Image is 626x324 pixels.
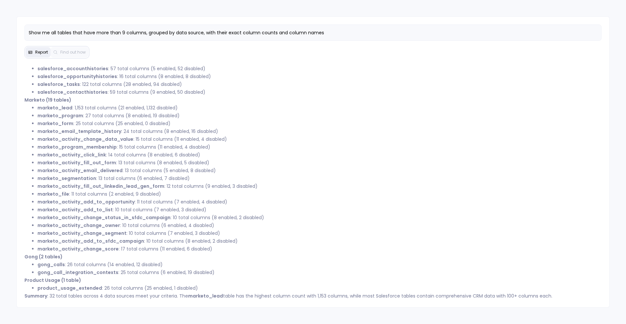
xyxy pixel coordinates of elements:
[37,112,83,119] strong: marketo_program
[37,237,602,245] li: : 10 total columns (8 enabled, 2 disabled)
[60,50,86,55] span: Find out how
[37,80,602,88] li: : 122 total columns (28 enabled, 94 disabled)
[37,190,602,198] li: : 11 total columns (2 enabled, 9 disabled)
[37,229,602,237] li: : 10 total columns (7 enabled, 3 disabled)
[37,246,119,252] strong: marketo_activity_change_score
[37,73,602,80] li: : 16 total columns (8 enabled, 8 disabled)
[37,214,602,221] li: : 10 total columns (8 enabled, 2 disabled)
[37,104,602,112] li: : 1,153 total columns (21 enabled, 1,132 disabled)
[37,88,602,96] li: : 59 total columns (9 enabled, 50 disabled)
[51,47,88,57] button: Find out how
[37,191,69,197] strong: marketo_file
[37,269,118,276] strong: gong_call_integration_contexts
[37,144,117,150] strong: marketo_program_membership
[37,152,106,158] strong: marketo_activity_click_link
[37,198,602,206] li: : 11 total columns (7 enabled, 4 disabled)
[37,230,127,236] strong: marketo_activity_change_segment
[37,151,602,159] li: : 14 total columns (8 enabled, 6 disabled)
[37,221,602,229] li: : 10 total columns (6 enabled, 4 disabled)
[35,50,48,55] span: Report
[37,73,117,80] strong: salesforce_opportunityhistories
[37,214,171,221] strong: marketo_activity_change_status_in_sfdc_campaign
[37,135,602,143] li: : 15 total columns (11 enabled, 4 disabled)
[37,183,164,189] strong: marketo_activity_fill_out_linkedin_lead_gen_form
[37,174,602,182] li: : 13 total columns (6 enabled, 7 disabled)
[37,285,102,291] strong: product_usage_extended
[37,112,602,120] li: : 27 total columns (8 enabled, 19 disabled)
[37,65,602,73] li: : 57 total columns (5 enabled, 52 disabled)
[37,127,602,135] li: : 24 total columns (8 enabled, 16 disabled)
[37,261,65,268] strong: gong_calls
[24,292,602,300] p: : 32 total tables across 4 data sources meet your criteria. The table has the highest column coun...
[37,206,113,213] strong: marketo_activity_add_to_list
[37,65,108,72] strong: salesforce_accounthistories
[37,120,73,127] strong: marketo_form
[37,120,602,127] li: : 25 total columns (25 enabled, 0 disabled)
[37,105,72,111] strong: marketo_lead
[37,245,602,253] li: : 17 total columns (11 enabled, 6 disabled)
[37,143,602,151] li: : 15 total columns (11 enabled, 4 disabled)
[37,261,602,268] li: : 26 total columns (14 enabled, 12 disabled)
[37,167,602,174] li: : 13 total columns (5 enabled, 8 disabled)
[37,159,602,167] li: : 13 total columns (8 enabled, 5 disabled)
[24,277,81,283] strong: Product Usage (1 table)
[24,253,63,260] strong: Gong (2 tables)
[37,222,120,229] strong: marketo_activity_change_owner
[37,81,80,88] strong: salesforce_tasks
[37,128,121,135] strong: marketo_email_template_history
[37,206,602,214] li: : 10 total columns (7 enabled, 3 disabled)
[37,238,144,244] strong: marketo_activity_add_to_sfdc_campaign
[37,199,135,205] strong: marketo_activity_add_to_opportunity
[37,89,108,95] strong: salesforce_contacthistories
[37,57,80,64] strong: salesforce_leads
[29,29,324,36] span: Show me all tables that have more than 9 columns, grouped by data source, with their exact column...
[37,268,602,276] li: : 25 total columns (6 enabled, 19 disabled)
[25,47,51,57] button: Report
[37,182,602,190] li: : 12 total columns (9 enabled, 3 disabled)
[24,97,71,103] strong: Marketo (19 tables)
[37,284,602,292] li: : 26 total columns (25 enabled, 1 disabled)
[24,293,47,299] strong: Summary
[37,175,96,182] strong: marketo_segmentation
[37,167,123,174] strong: marketo_activity_email_delivered
[188,293,223,299] strong: marketo_lead
[37,136,133,142] strong: marketo_activity_change_data_value
[37,159,116,166] strong: marketo_activity_fill_out_form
